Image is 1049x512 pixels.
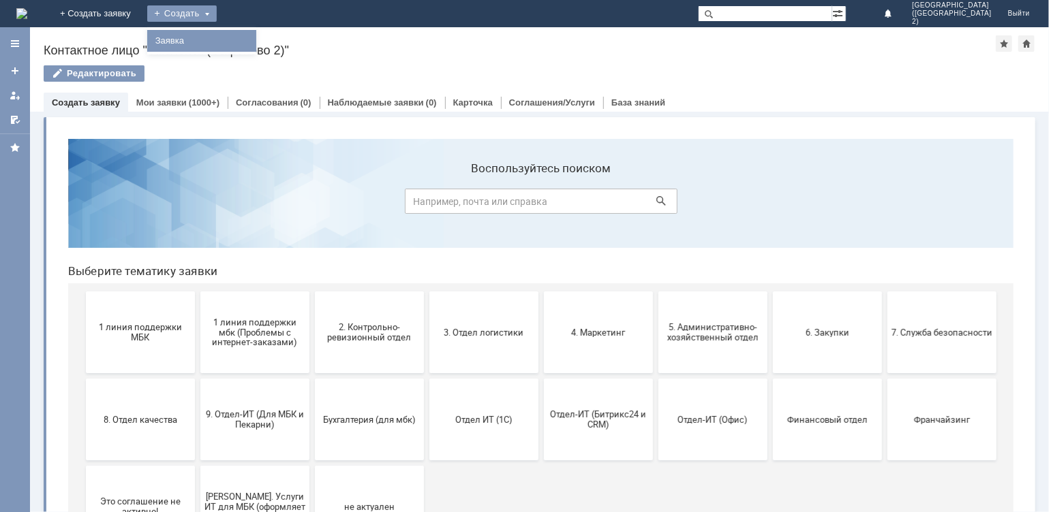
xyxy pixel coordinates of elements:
[150,33,254,49] a: Заявка
[29,338,138,419] button: Это соглашение не активно!
[33,194,134,214] span: 1 линия поддержки МБК
[348,61,620,86] input: Например, почта или справка
[830,163,939,245] button: 7. Служба безопасности
[143,338,252,419] button: [PERSON_NAME]. Услуги ИТ для МБК (оформляет L1)
[372,163,481,245] button: 3. Отдел логистики
[258,338,367,419] button: не актуален
[262,373,363,383] span: не актуален
[716,251,825,332] button: Финансовый отдел
[487,163,596,245] button: 4. Маркетинг
[236,97,299,108] a: Согласования
[147,363,248,394] span: [PERSON_NAME]. Услуги ИТ для МБК (оформляет L1)
[262,286,363,296] span: Бухгалтерия (для мбк)
[453,97,493,108] a: Карточка
[611,97,665,108] a: База знаний
[143,163,252,245] button: 1 линия поддержки мбк (Проблемы с интернет-заказами)
[372,251,481,332] button: Отдел ИТ (1С)
[376,286,477,296] span: Отдел ИТ (1С)
[830,251,939,332] button: Франчайзинг
[912,18,991,26] span: 2)
[258,163,367,245] button: 2. Контрольно-ревизионный отдел
[29,163,138,245] button: 1 линия поддержки МБК
[262,194,363,214] span: 2. Контрольно-ревизионный отдел
[605,286,706,296] span: Отдел-ИТ (Офис)
[491,199,592,209] span: 4. Маркетинг
[601,251,710,332] button: Отдел-ИТ (Офис)
[4,84,26,106] a: Мои заявки
[509,97,595,108] a: Соглашения/Услуги
[912,1,991,10] span: [GEOGRAPHIC_DATA]
[720,286,821,296] span: Финансовый отдел
[4,60,26,82] a: Создать заявку
[52,97,120,108] a: Создать заявку
[426,97,437,108] div: (0)
[1018,35,1035,52] div: Сделать домашней страницей
[11,136,956,150] header: Выберите тематику заявки
[834,199,935,209] span: 7. Служба безопасности
[258,251,367,332] button: Бухгалтерия (для мбк)
[376,199,477,209] span: 3. Отдел логистики
[33,286,134,296] span: 8. Отдел качества
[996,35,1012,52] div: Добавить в избранное
[136,97,187,108] a: Мои заявки
[328,97,424,108] a: Наблюдаемые заявки
[16,8,27,19] a: Перейти на домашнюю страницу
[834,286,935,296] span: Франчайзинг
[147,281,248,302] span: 9. Отдел-ИТ (Для МБК и Пекарни)
[4,109,26,131] a: Мои согласования
[147,5,217,22] div: Создать
[44,44,996,57] div: Контактное лицо "Смоленск (Сафоново 2)"
[912,10,991,18] span: ([GEOGRAPHIC_DATA]
[720,199,821,209] span: 6. Закупки
[491,281,592,302] span: Отдел-ИТ (Битрикс24 и CRM)
[16,8,27,19] img: logo
[348,33,620,47] label: Воспользуйтесь поиском
[605,194,706,214] span: 5. Административно-хозяйственный отдел
[189,97,219,108] div: (1000+)
[29,251,138,332] button: 8. Отдел качества
[832,6,846,19] span: Расширенный поиск
[716,163,825,245] button: 6. Закупки
[301,97,311,108] div: (0)
[147,189,248,219] span: 1 линия поддержки мбк (Проблемы с интернет-заказами)
[487,251,596,332] button: Отдел-ИТ (Битрикс24 и CRM)
[33,368,134,389] span: Это соглашение не активно!
[143,251,252,332] button: 9. Отдел-ИТ (Для МБК и Пекарни)
[601,163,710,245] button: 5. Административно-хозяйственный отдел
